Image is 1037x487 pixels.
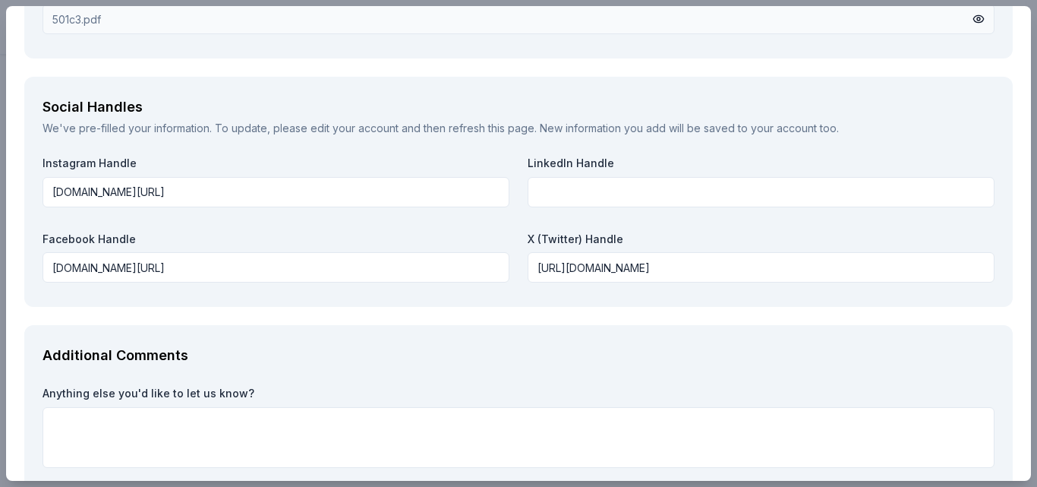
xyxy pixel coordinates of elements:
div: Additional Comments [43,343,994,368]
label: Instagram Handle [43,156,509,171]
label: X (Twitter) Handle [528,232,994,247]
label: Anything else you'd like to let us know? [43,386,994,401]
div: Social Handles [43,95,994,119]
div: 501c3.pdf [52,11,101,27]
label: Facebook Handle [43,232,509,247]
div: We've pre-filled your information. To update, please and then refresh this page. New information ... [43,119,994,138]
label: LinkedIn Handle [528,156,994,171]
a: edit your account [310,122,399,134]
